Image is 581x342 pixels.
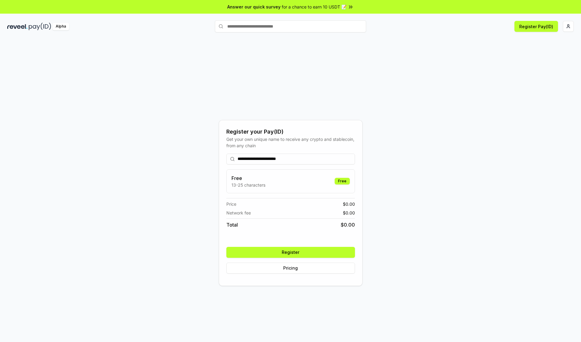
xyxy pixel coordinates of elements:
[343,210,355,216] span: $ 0.00
[226,201,236,207] span: Price
[514,21,558,32] button: Register Pay(ID)
[335,178,350,184] div: Free
[226,263,355,274] button: Pricing
[226,247,355,258] button: Register
[341,221,355,228] span: $ 0.00
[227,4,281,10] span: Answer our quick survey
[231,182,265,188] p: 13-25 characters
[226,210,251,216] span: Network fee
[226,136,355,149] div: Get your own unique name to receive any crypto and stablecoin, from any chain
[7,23,28,30] img: reveel_dark
[231,174,265,182] h3: Free
[282,4,346,10] span: for a chance to earn 10 USDT 📝
[226,128,355,136] div: Register your Pay(ID)
[226,221,238,228] span: Total
[29,23,51,30] img: pay_id
[52,23,69,30] div: Alpha
[343,201,355,207] span: $ 0.00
